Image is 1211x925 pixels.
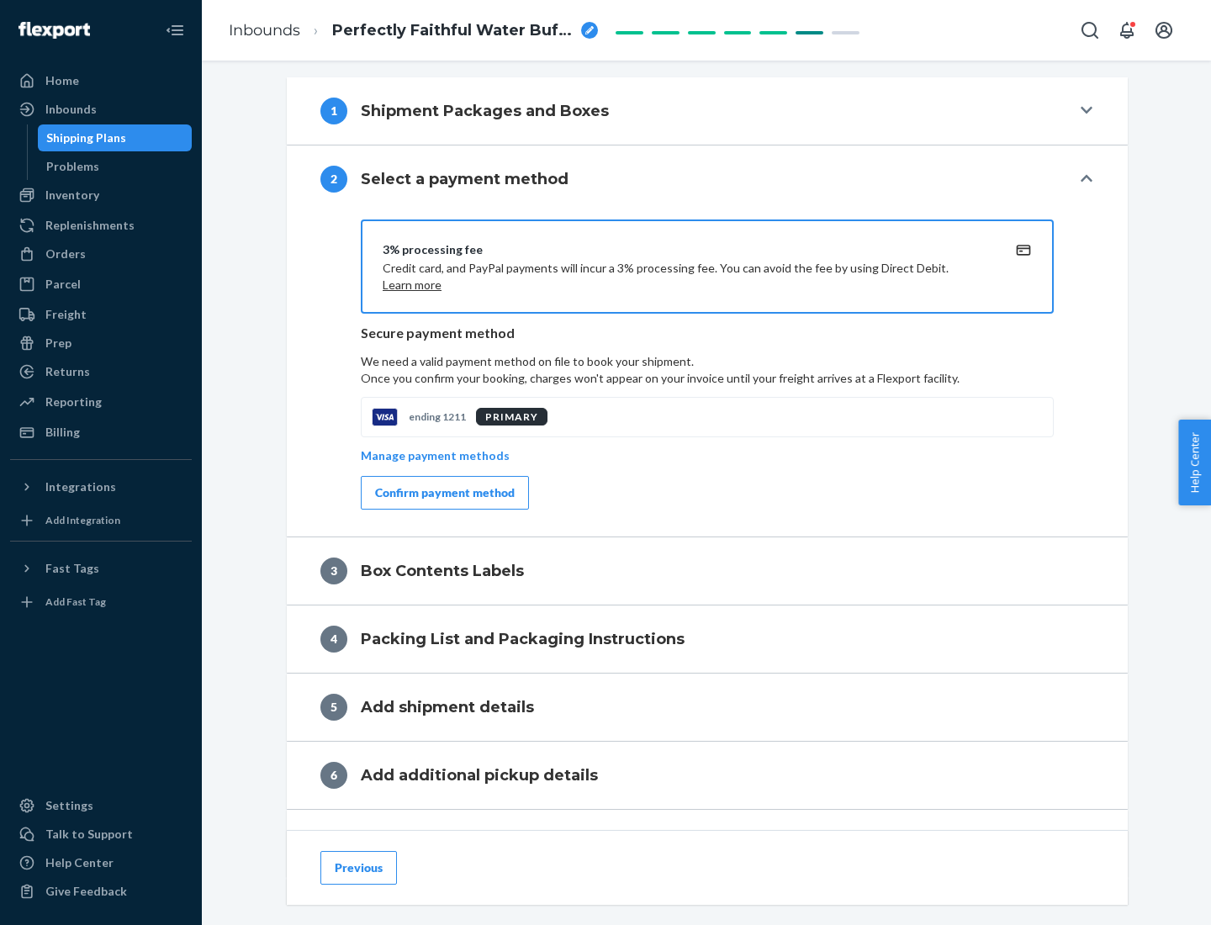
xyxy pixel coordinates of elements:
[45,394,102,410] div: Reporting
[45,797,93,814] div: Settings
[45,826,133,843] div: Talk to Support
[10,792,192,819] a: Settings
[10,589,192,616] a: Add Fast Tag
[45,513,120,527] div: Add Integration
[1110,13,1144,47] button: Open notifications
[10,330,192,357] a: Prep
[215,6,611,55] ol: breadcrumbs
[361,476,529,510] button: Confirm payment method
[1147,13,1181,47] button: Open account menu
[10,849,192,876] a: Help Center
[10,96,192,123] a: Inbounds
[361,447,510,464] p: Manage payment methods
[19,22,90,39] img: Flexport logo
[409,410,466,424] p: ending 1211
[45,560,99,577] div: Fast Tags
[320,694,347,721] div: 5
[45,854,114,871] div: Help Center
[45,246,86,262] div: Orders
[229,21,300,40] a: Inbounds
[361,353,1054,387] p: We need a valid payment method on file to book your shipment.
[287,77,1128,145] button: 1Shipment Packages and Boxes
[361,100,609,122] h4: Shipment Packages and Boxes
[361,370,1054,387] p: Once you confirm your booking, charges won't appear on your invoice until your freight arrives at...
[45,424,80,441] div: Billing
[287,742,1128,809] button: 6Add additional pickup details
[361,764,598,786] h4: Add additional pickup details
[10,240,192,267] a: Orders
[361,696,534,718] h4: Add shipment details
[383,260,992,293] p: Credit card, and PayPal payments will incur a 3% processing fee. You can avoid the fee by using D...
[10,67,192,94] a: Home
[45,478,116,495] div: Integrations
[38,153,193,180] a: Problems
[46,158,99,175] div: Problems
[320,851,397,885] button: Previous
[45,335,71,351] div: Prep
[10,182,192,209] a: Inventory
[320,762,347,789] div: 6
[320,626,347,653] div: 4
[10,388,192,415] a: Reporting
[287,605,1128,673] button: 4Packing List and Packaging Instructions
[10,419,192,446] a: Billing
[1178,420,1211,505] button: Help Center
[45,101,97,118] div: Inbounds
[10,301,192,328] a: Freight
[375,484,515,501] div: Confirm payment method
[287,537,1128,605] button: 3Box Contents Labels
[10,555,192,582] button: Fast Tags
[383,241,992,258] div: 3% processing fee
[45,217,135,234] div: Replenishments
[10,212,192,239] a: Replenishments
[320,558,347,584] div: 3
[287,810,1128,877] button: 7Shipping Quote
[361,628,685,650] h4: Packing List and Packaging Instructions
[361,560,524,582] h4: Box Contents Labels
[1073,13,1107,47] button: Open Search Box
[383,277,442,293] button: Learn more
[320,98,347,124] div: 1
[10,473,192,500] button: Integrations
[287,145,1128,213] button: 2Select a payment method
[45,883,127,900] div: Give Feedback
[38,124,193,151] a: Shipping Plans
[45,363,90,380] div: Returns
[361,324,1054,343] p: Secure payment method
[46,129,126,146] div: Shipping Plans
[45,306,87,323] div: Freight
[10,821,192,848] a: Talk to Support
[158,13,192,47] button: Close Navigation
[10,878,192,905] button: Give Feedback
[10,271,192,298] a: Parcel
[45,595,106,609] div: Add Fast Tag
[45,187,99,203] div: Inventory
[287,674,1128,741] button: 5Add shipment details
[476,408,547,425] div: PRIMARY
[10,507,192,534] a: Add Integration
[45,276,81,293] div: Parcel
[10,358,192,385] a: Returns
[45,72,79,89] div: Home
[320,166,347,193] div: 2
[332,20,574,42] span: Perfectly Faithful Water Buffalo
[361,168,568,190] h4: Select a payment method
